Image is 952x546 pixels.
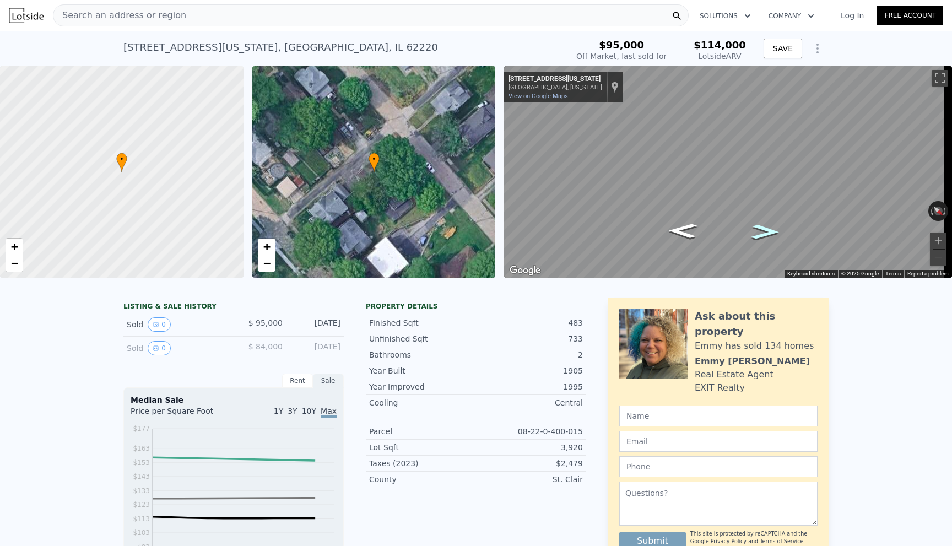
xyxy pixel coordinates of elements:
div: Bathrooms [369,349,476,360]
img: Lotside [9,8,44,23]
div: • [369,153,380,172]
a: Zoom in [6,239,23,255]
img: Google [507,263,543,278]
span: $ 84,000 [248,342,283,351]
div: Lotside ARV [694,51,746,62]
tspan: $153 [133,459,150,467]
div: [GEOGRAPHIC_DATA], [US_STATE] [509,84,602,91]
div: St. Clair [476,474,583,485]
span: $ 95,000 [248,318,283,327]
a: Zoom out [6,255,23,272]
div: Median Sale [131,394,337,406]
span: 10Y [302,407,316,415]
span: 3Y [288,407,297,415]
input: Name [619,406,818,426]
path: Go Southeast, N Virginia Ave [657,220,709,241]
span: − [11,256,18,270]
div: 08-22-0-400-015 [476,426,583,437]
div: 733 [476,333,583,344]
span: + [263,240,270,253]
div: Ask about this property [695,309,818,339]
div: [DATE] [291,317,340,332]
div: $2,479 [476,458,583,469]
div: [STREET_ADDRESS][US_STATE] , [GEOGRAPHIC_DATA] , IL 62220 [123,40,438,55]
button: SAVE [764,39,802,58]
div: Emmy has sold 134 homes [695,339,814,353]
div: Off Market, last sold for [576,51,667,62]
tspan: $103 [133,529,150,537]
tspan: $133 [133,487,150,495]
span: 1Y [274,407,283,415]
a: Report a problem [907,271,949,277]
div: Emmy [PERSON_NAME] [695,355,810,368]
path: Go Northwest, N Virginia Ave [739,221,792,242]
a: Free Account [877,6,943,25]
div: Street View [504,66,952,278]
div: Price per Square Foot [131,406,234,423]
span: $95,000 [599,39,644,51]
div: Central [476,397,583,408]
a: Zoom in [258,239,275,255]
span: • [116,154,127,164]
button: Show Options [807,37,829,60]
span: Search an address or region [53,9,186,22]
div: Year Built [369,365,476,376]
span: − [263,256,270,270]
div: LISTING & SALE HISTORY [123,302,344,313]
button: View historical data [148,341,171,355]
a: Open this area in Google Maps (opens a new window) [507,263,543,278]
div: 1995 [476,381,583,392]
div: Sale [313,374,344,388]
tspan: $143 [133,473,150,480]
button: Keyboard shortcuts [787,270,835,278]
div: [STREET_ADDRESS][US_STATE] [509,75,602,84]
div: EXIT Realty [695,381,745,394]
div: 3,920 [476,442,583,453]
button: Zoom in [930,233,946,249]
div: County [369,474,476,485]
div: Map [504,66,952,278]
a: Terms (opens in new tab) [885,271,901,277]
a: Zoom out [258,255,275,272]
div: Property details [366,302,586,311]
tspan: $177 [133,425,150,433]
span: • [369,154,380,164]
span: © 2025 Google [841,271,879,277]
input: Email [619,431,818,452]
a: Show location on map [611,81,619,93]
tspan: $163 [133,445,150,452]
div: 2 [476,349,583,360]
span: Max [321,407,337,418]
div: Sold [127,341,225,355]
div: Year Improved [369,381,476,392]
tspan: $123 [133,501,150,509]
input: Phone [619,456,818,477]
div: Unfinished Sqft [369,333,476,344]
div: [DATE] [291,341,340,355]
a: Terms of Service [760,538,803,544]
button: Toggle fullscreen view [932,70,948,87]
button: Rotate counterclockwise [928,201,934,221]
div: Real Estate Agent [695,368,773,381]
span: $114,000 [694,39,746,51]
div: Parcel [369,426,476,437]
div: Lot Sqft [369,442,476,453]
button: Reset the view [928,201,948,221]
div: Rent [282,374,313,388]
a: View on Google Maps [509,93,568,100]
div: Finished Sqft [369,317,476,328]
button: Rotate clockwise [943,201,949,221]
button: Solutions [691,6,760,26]
div: Taxes (2023) [369,458,476,469]
div: Cooling [369,397,476,408]
a: Privacy Policy [711,538,747,544]
button: Zoom out [930,250,946,266]
div: • [116,153,127,172]
div: 483 [476,317,583,328]
span: + [11,240,18,253]
button: View historical data [148,317,171,332]
div: 1905 [476,365,583,376]
button: Company [760,6,823,26]
a: Log In [827,10,877,21]
tspan: $113 [133,515,150,523]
